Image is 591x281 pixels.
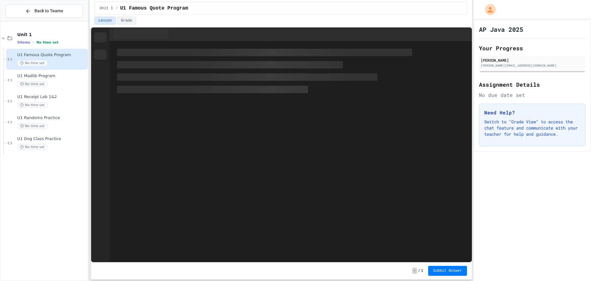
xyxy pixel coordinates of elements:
span: • [33,40,34,45]
button: Submit Answer [428,266,467,276]
span: Unit 1 [100,6,113,11]
div: [PERSON_NAME][EMAIL_ADDRESS][DOMAIN_NAME] [481,63,584,68]
h2: Your Progress [479,44,585,52]
h3: Need Help? [484,109,580,116]
p: Switch to "Grade View" to access the chat feature and communicate with your teacher for help and ... [484,119,580,137]
span: - [412,268,417,274]
span: U1 Famous Quote Program [120,5,188,12]
span: U1 Madlib Program [17,73,86,79]
span: 5 items [17,40,30,44]
button: Lesson [94,17,116,25]
span: No time set [17,123,47,129]
span: / [418,268,420,273]
h1: AP Java 2025 [479,25,523,34]
span: U1 Randoms Practice [17,115,86,121]
span: 1 [421,268,423,273]
div: My Account [478,2,497,17]
span: Submit Answer [433,268,462,273]
button: Back to Teams [6,4,83,18]
div: [PERSON_NAME] [481,57,584,63]
iframe: chat widget [565,256,585,275]
span: Back to Teams [34,8,63,14]
span: No time set [17,144,47,150]
button: Grade [117,17,136,25]
span: No time set [17,81,47,87]
div: No due date set [479,91,585,99]
span: U1 Dog Class Practice [17,136,86,142]
span: No time set [17,60,47,66]
span: / [115,6,118,11]
span: Unit 1 [17,32,86,37]
span: U1 Receipt Lab 1&2 [17,94,86,100]
span: No time set [36,40,58,44]
span: U1 Famous Quote Program [17,52,86,58]
span: No time set [17,102,47,108]
h2: Assignment Details [479,80,585,89]
iframe: chat widget [540,229,585,256]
